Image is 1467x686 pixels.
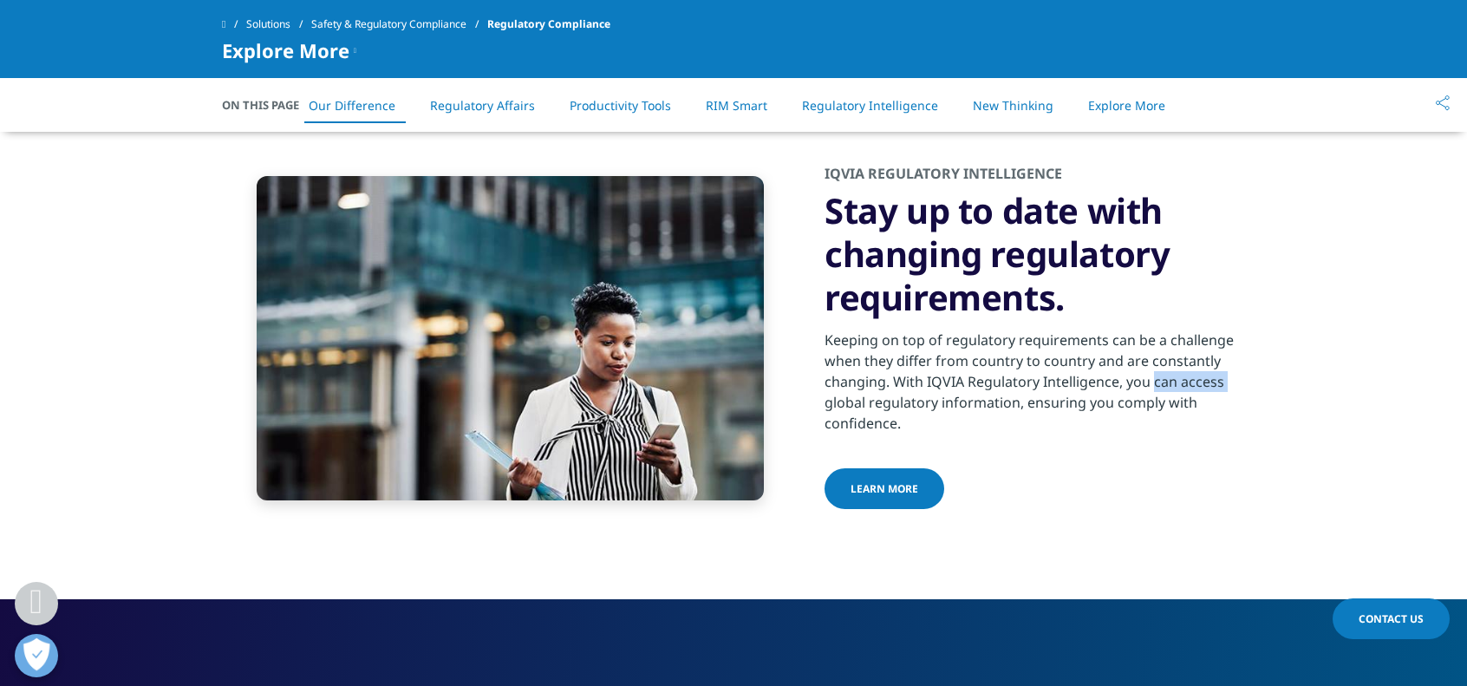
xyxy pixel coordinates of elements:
a: Productivity Tools [570,97,671,114]
span: Explore More [222,40,349,61]
h2: IQVIA REGULATORY INTELLIGENCE [825,164,1245,189]
a: RIM Smart [706,97,767,114]
img: businesswoman using smart phone in the city [257,176,764,500]
button: Abrir preferências [15,634,58,677]
a: Our Difference [309,97,395,114]
span: Regulatory Compliance [487,9,610,40]
a: Contact Us [1333,598,1450,639]
a: Safety & Regulatory Compliance [311,9,487,40]
a: Regulatory Intelligence [802,97,938,114]
a: Explore More [1088,97,1165,114]
span: On This Page [222,96,317,114]
div: Keeping on top of regulatory requirements can be a challenge when they differ from country to cou... [825,319,1245,434]
a: Learn more [825,468,944,509]
a: New Thinking [973,97,1053,114]
span: Learn more [851,481,918,496]
h3: Stay up to date with changing regulatory requirements. [825,189,1245,319]
a: Solutions [246,9,311,40]
span: Contact Us [1359,611,1424,626]
a: Regulatory Affairs [430,97,535,114]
